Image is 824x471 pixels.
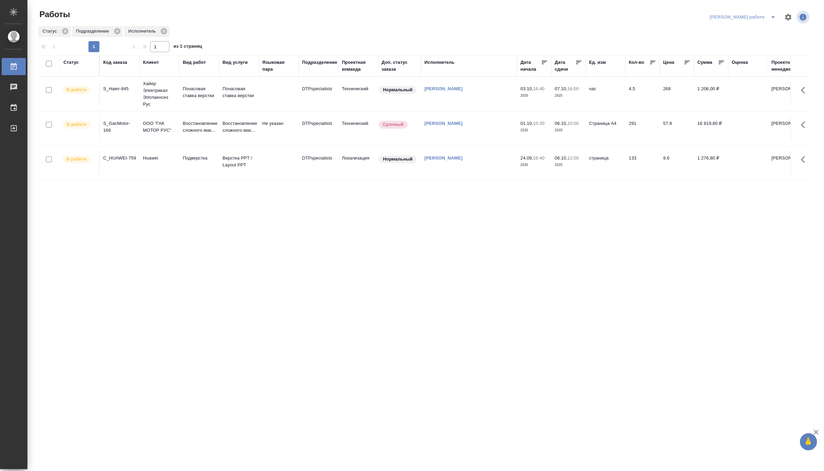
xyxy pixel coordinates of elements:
[383,121,404,128] p: Срочный
[223,120,255,134] p: Восстановление сложного мак...
[143,80,176,108] p: Хайер Электрикал Эпплаенсиз Рус
[143,59,159,66] div: Клиент
[143,120,176,134] p: ООО "ГАК МОТОР РУС"
[521,155,533,161] p: 24.09,
[555,121,568,126] p: 06.10,
[521,127,548,134] p: 2025
[768,117,808,141] td: [PERSON_NAME]
[425,155,463,161] a: [PERSON_NAME]
[521,86,533,91] p: 03.10,
[555,162,582,168] p: 2025
[72,26,123,37] div: Подразделение
[797,117,813,133] button: Здесь прячутся важные кнопки
[338,82,378,106] td: Технический
[586,82,625,106] td: час
[660,151,694,175] td: 9.6
[302,59,337,66] div: Подразделение
[629,59,644,66] div: Кол-во
[694,117,728,141] td: 16 819,80 ₽
[533,86,545,91] p: 16:40
[694,151,728,175] td: 1 276,80 ₽
[521,162,548,168] p: 2025
[103,120,136,134] div: S_GacMotor-169
[425,86,463,91] a: [PERSON_NAME]
[62,85,96,95] div: Исполнитель выполняет работу
[67,121,86,128] p: В работе
[223,85,255,99] p: Почасовая ставка верстки
[625,151,660,175] td: 133
[555,92,582,99] p: 2025
[299,151,338,175] td: DTPspecialists
[338,151,378,175] td: Локализация
[625,82,660,106] td: 4.5
[589,59,606,66] div: Ед. изм
[663,59,674,66] div: Цена
[533,155,545,161] p: 16:40
[67,86,86,93] p: В работе
[174,42,202,52] span: из 1 страниц
[425,59,455,66] div: Исполнитель
[62,155,96,164] div: Исполнитель выполняет работу
[797,11,811,24] span: Посмотреть информацию
[521,121,533,126] p: 01.10,
[183,120,216,134] p: Восстановление сложного мак...
[555,59,575,73] div: Дата сдачи
[67,156,86,163] p: В работе
[103,155,136,162] div: C_HUAWEI-759
[183,59,206,66] div: Вид работ
[732,59,748,66] div: Оценка
[555,155,568,161] p: 06.10,
[38,9,70,20] span: Работы
[568,121,579,126] p: 10:00
[76,28,111,35] p: Подразделение
[533,121,545,126] p: 10:30
[800,433,817,450] button: 🙏
[586,151,625,175] td: страница
[103,85,136,92] div: S_Haier-845
[128,28,158,35] p: Исполнитель
[299,117,338,141] td: DTPspecialists
[124,26,169,37] div: Исполнитель
[697,59,712,66] div: Сумма
[342,59,375,73] div: Проектная команда
[555,127,582,134] p: 2025
[43,28,59,35] p: Статус
[625,117,660,141] td: 291
[797,82,813,98] button: Здесь прячутся важные кнопки
[521,59,541,73] div: Дата начала
[259,117,299,141] td: Не указан
[62,120,96,129] div: Исполнитель выполняет работу
[772,59,804,73] div: Проектные менеджеры
[299,82,338,106] td: DTPspecialists
[63,59,79,66] div: Статус
[694,82,728,106] td: 1 206,00 ₽
[803,435,814,449] span: 🙏
[38,26,71,37] div: Статус
[103,59,127,66] div: Код заказа
[568,155,579,161] p: 12:00
[383,156,413,163] p: Нормальный
[768,82,808,106] td: [PERSON_NAME]
[383,86,413,93] p: Нормальный
[262,59,295,73] div: Языковая пара
[780,9,797,25] span: Настроить таблицу
[223,59,248,66] div: Вид услуги
[338,117,378,141] td: Технический
[223,155,255,168] p: Верстка PPT / Layout PPT
[382,59,418,73] div: Доп. статус заказа
[660,82,694,106] td: 268
[143,155,176,162] p: Huawei
[708,12,780,23] div: split button
[586,117,625,141] td: Страница А4
[555,86,568,91] p: 07.10,
[183,155,216,162] p: Подверстка
[568,86,579,91] p: 16:00
[521,92,548,99] p: 2025
[768,151,808,175] td: [PERSON_NAME]
[660,117,694,141] td: 57.8
[425,121,463,126] a: [PERSON_NAME]
[183,85,216,99] p: Почасовая ставка верстки
[797,151,813,168] button: Здесь прячутся важные кнопки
